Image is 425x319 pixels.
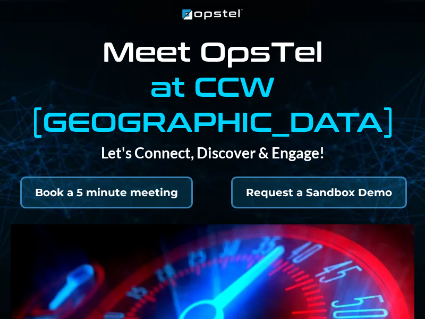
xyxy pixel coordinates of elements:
[11,33,414,68] p: Meet OpsTel
[20,177,193,208] button: Book a 5 minute meeting
[231,177,407,208] button: Request a Sandbox Demo
[246,186,392,199] div: Request a Sandbox Demo
[35,186,178,199] div: Book a 5 minute meeting
[8,6,417,22] a: https://opstel.com/
[11,68,414,139] p: at CCW [GEOGRAPHIC_DATA]
[101,144,325,162] strong: Let's Connect, Discover & Engage!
